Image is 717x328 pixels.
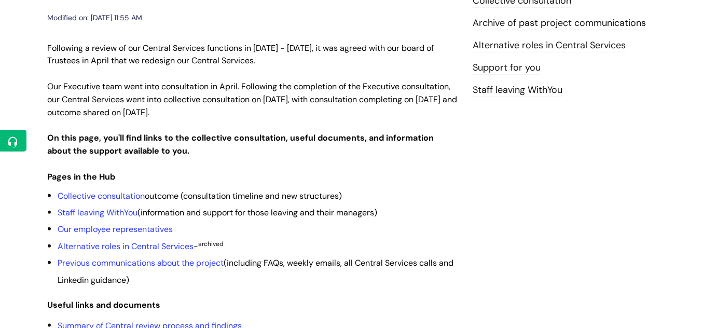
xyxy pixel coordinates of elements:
a: Staff leaving WithYou [58,207,137,218]
span: (information and support for those leaving and their managers) [58,207,377,218]
div: Modified on: [DATE] 11:55 AM [47,11,142,24]
a: Archive of past project communications [473,17,646,30]
span: Following a review of our Central Services functions in [DATE] - [DATE], it was agreed with our b... [47,43,434,66]
strong: Useful links and documents [47,299,160,310]
a: Alternative roles in Central Services [58,241,194,252]
a: Support for you [473,61,541,75]
sup: archived [198,240,224,248]
span: outcome (consultation timeline and new structures) [58,190,342,201]
strong: Pages in the Hub [47,171,115,182]
span: - [58,241,224,252]
strong: On this page, you'll find links to the collective consultation, useful documents, and information... [47,132,434,156]
a: Our employee representatives [58,224,173,235]
span: (including FAQs, weekly emails, all Central Services calls and Linkedin guidance) [58,257,453,285]
a: Collective consultation [58,190,145,201]
span: Our Executive team went into consultation in April. Following the completion of the Executive con... [47,81,457,118]
a: Staff leaving WithYou [473,84,562,97]
a: Previous communications about the project [58,257,224,268]
a: Alternative roles in Central Services [473,39,626,52]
